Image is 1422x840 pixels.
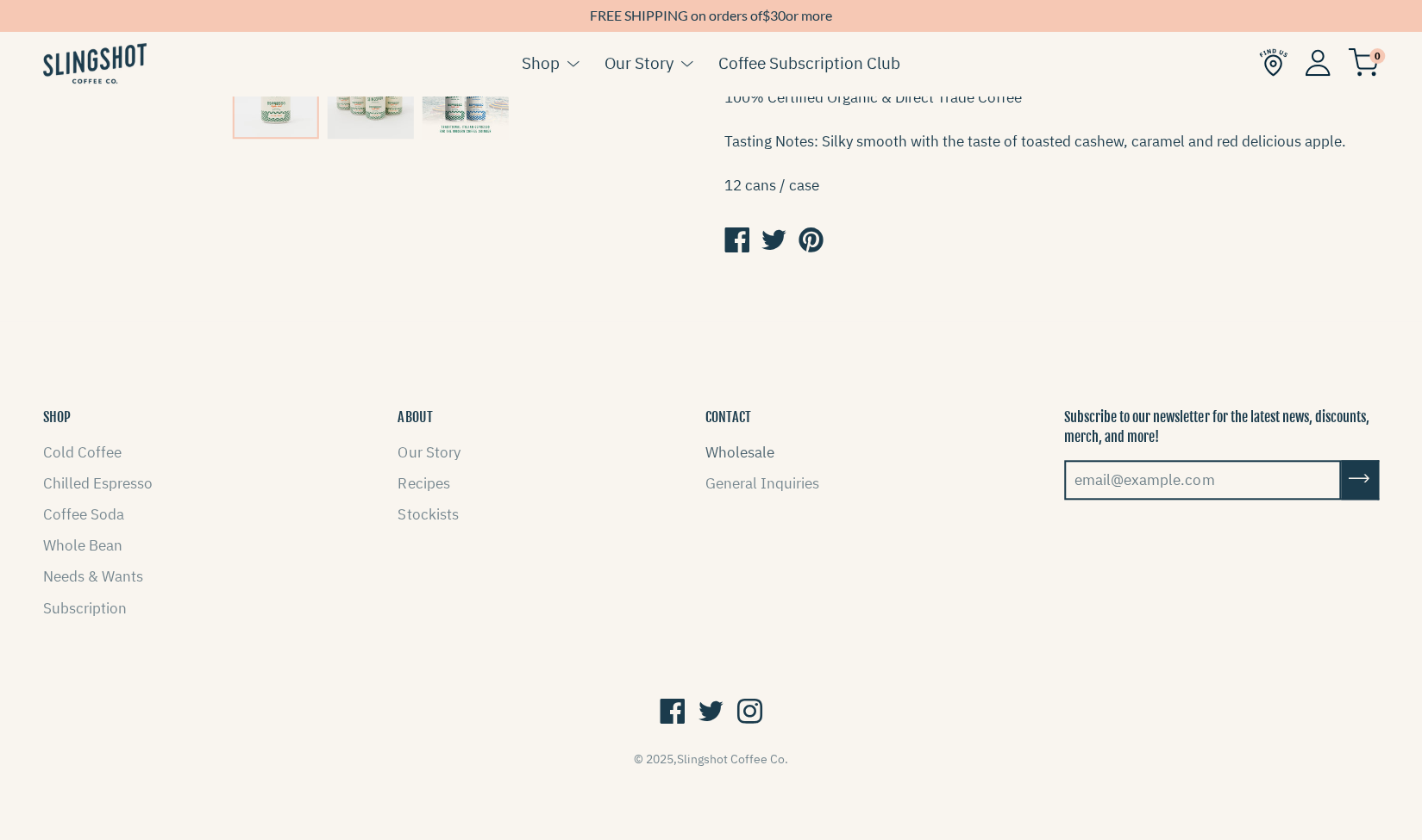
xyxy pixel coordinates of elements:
[634,751,788,767] span: © 2025,
[43,599,127,618] a: Subscription
[398,443,460,462] a: Our Story
[724,127,1380,156] p: Tasting Notes: Silky smooth with the taste of toasted cashew, caramel and red delicious apple.
[43,474,153,493] a: Chilled Espresso
[1369,48,1385,64] span: 0
[1259,48,1287,77] img: Find Us
[522,50,560,76] a: Shop
[724,171,1380,200] p: 12 cans / case
[1348,48,1379,77] img: cart
[43,408,71,426] button: SHOP
[43,505,124,524] a: Coffee Soda
[1305,49,1331,76] img: Account
[1064,408,1379,446] p: Subscribe to our newsletter for the latest news, discounts, merch, and more!
[705,443,774,462] a: Wholesale
[718,50,900,76] a: Coffee Subscription Club
[398,474,449,493] a: Recipes
[398,505,458,524] a: Stockists
[1064,460,1341,500] input: email@example.com
[770,7,786,23] span: 30
[605,50,673,76] a: Our Story
[705,474,819,493] a: General Inquiries
[43,443,122,462] a: Cold Coffee
[43,536,122,555] a: Whole Bean
[724,83,1380,112] p: 100% Certified Organic & Direct Trade Coffee
[43,567,143,586] a: Needs & Wants
[1348,53,1379,73] a: 0
[677,751,788,767] a: Slingshot Coffee Co.
[705,408,751,426] button: CONTACT
[398,408,432,426] button: ABOUT
[762,7,770,23] span: $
